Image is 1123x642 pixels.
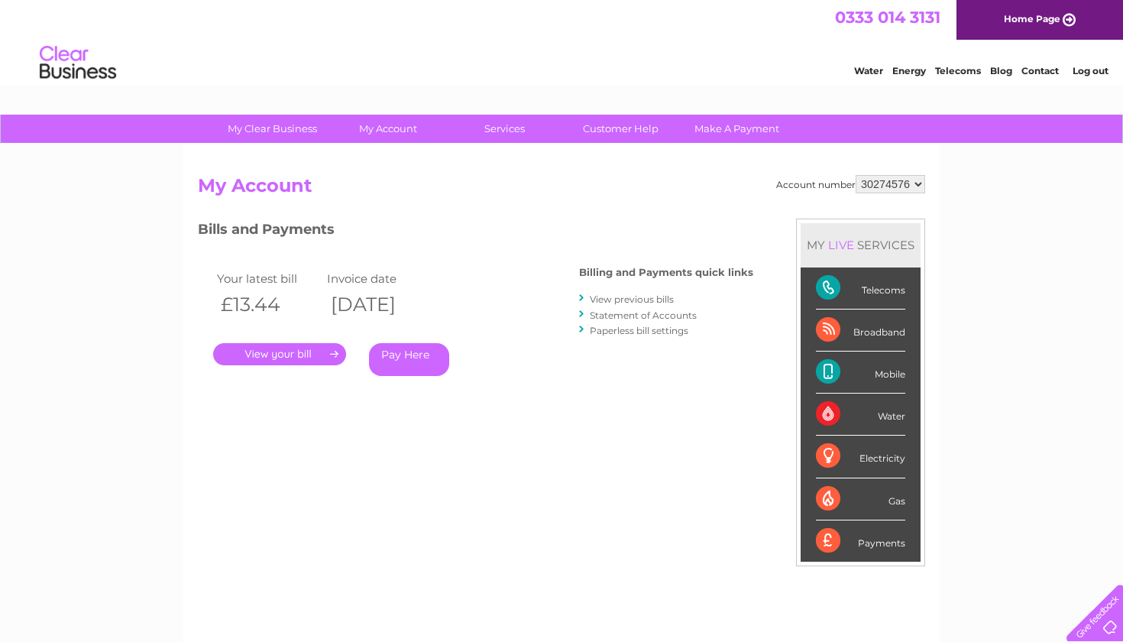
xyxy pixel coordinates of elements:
td: Your latest bill [213,268,323,289]
h2: My Account [198,175,925,204]
img: logo.png [39,40,117,86]
div: Water [816,394,905,436]
div: Clear Business is a trading name of Verastar Limited (registered in [GEOGRAPHIC_DATA] No. 3667643... [202,8,924,74]
a: Statement of Accounts [590,310,697,321]
a: Log out [1073,65,1108,76]
a: My Clear Business [209,115,335,143]
a: Energy [892,65,926,76]
td: Invoice date [323,268,433,289]
a: My Account [325,115,451,143]
a: Services [442,115,568,143]
h3: Bills and Payments [198,219,753,245]
a: Pay Here [369,343,449,376]
th: £13.44 [213,289,323,320]
a: Water [854,65,883,76]
a: 0333 014 3131 [835,8,940,27]
div: LIVE [825,238,857,252]
div: Mobile [816,352,905,394]
th: [DATE] [323,289,433,320]
a: Telecoms [935,65,981,76]
a: Make A Payment [674,115,800,143]
div: Payments [816,520,905,562]
a: Customer Help [558,115,684,143]
a: Contact [1021,65,1059,76]
h4: Billing and Payments quick links [579,267,753,278]
div: MY SERVICES [801,223,921,267]
a: Paperless bill settings [590,325,688,336]
div: Gas [816,478,905,520]
a: Blog [990,65,1012,76]
div: Telecoms [816,267,905,310]
a: . [213,343,346,365]
div: Account number [776,175,925,193]
a: View previous bills [590,293,674,305]
div: Broadband [816,310,905,352]
div: Electricity [816,436,905,478]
